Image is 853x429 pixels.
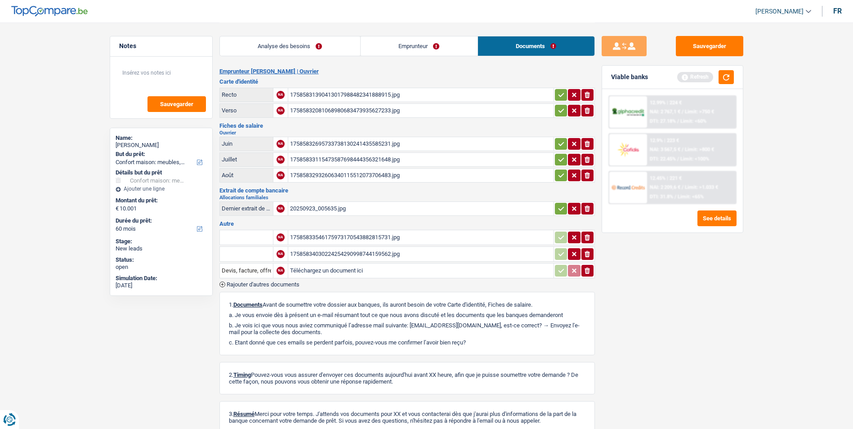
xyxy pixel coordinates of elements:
[290,104,552,117] div: 17585832081068980683473935627233.jpg
[290,88,552,102] div: 17585831390413017988482341888915.jpg
[116,142,207,149] div: [PERSON_NAME]
[222,140,271,147] div: Juin
[650,147,680,152] span: NAI: 3 567,5 €
[116,245,207,252] div: New leads
[676,36,743,56] button: Sauvegarder
[229,312,585,318] p: a. Je vous envoie dès à présent un e-mail résumant tout ce que nous avons discuté et les doc...
[229,411,585,424] p: 3. Merci pour votre temps. J'attends vos documents pour XX et vous contacterai dès que j'aurai p...
[222,172,271,179] div: Août
[219,195,595,200] h2: Allocations familiales
[685,184,718,190] span: Limit: >1.033 €
[677,156,679,162] span: /
[748,4,811,19] a: [PERSON_NAME]
[116,275,207,282] div: Simulation Date:
[219,130,595,135] h2: Ouvrier
[682,184,683,190] span: /
[685,109,714,115] span: Limit: >750 €
[116,217,205,224] label: Durée du prêt:
[682,147,683,152] span: /
[290,153,552,166] div: 17585833115473587698444356321648.jpg
[612,107,645,117] img: AlphaCredit
[233,411,255,417] span: Résumé
[682,109,683,115] span: /
[116,238,207,245] div: Stage:
[116,134,207,142] div: Name:
[277,233,285,241] div: NA
[685,147,714,152] span: Limit: >800 €
[677,118,679,124] span: /
[277,250,285,258] div: NA
[650,138,679,143] div: 12.9% | 223 €
[220,36,360,56] a: Analyse des besoins
[650,156,676,162] span: DTI: 22.45%
[678,194,704,200] span: Limit: <65%
[233,301,263,308] span: Documents
[160,101,193,107] span: Sauvegarder
[222,205,271,212] div: Dernier extrait de compte pour vos allocations familiales
[277,171,285,179] div: NA
[277,156,285,164] div: NA
[229,301,585,308] p: 1. Avant de soumettre votre dossier aux banques, ils auront besoin de votre Carte d'identité, Fic...
[650,118,676,124] span: DTI: 27.18%
[219,188,595,193] h3: Extrait de compte bancaire
[222,91,271,98] div: Recto
[116,205,119,212] span: €
[290,247,552,261] div: 17585834030224254290998744159562.jpg
[229,339,585,346] p: c. Etant donné que ces emails se perdent parfois, pouvez-vous me confirmer l’avoir bien reçu?
[290,137,552,151] div: 17585832695733738130241435585231.jpg
[361,36,478,56] a: Emprunteur
[116,151,205,158] label: But du prêt:
[650,175,682,181] div: 12.45% | 221 €
[650,194,673,200] span: DTI: 31.8%
[277,140,285,148] div: NA
[650,184,680,190] span: NAI: 2 209,6 €
[227,282,299,287] span: Rajouter d'autres documents
[677,72,713,82] div: Refresh
[116,169,207,176] div: Détails but du prêt
[116,282,207,289] div: [DATE]
[290,231,552,244] div: 17585833546175973170543882815731.jpg
[277,205,285,213] div: NA
[229,322,585,335] p: b. Je vois ici que vous nous aviez communiqué l’adresse mail suivante: [EMAIL_ADDRESS][DOMAIN_NA...
[222,156,271,163] div: Juillet
[277,107,285,115] div: NA
[611,73,648,81] div: Viable banks
[116,186,207,192] div: Ajouter une ligne
[277,267,285,275] div: NA
[680,156,709,162] span: Limit: <100%
[680,118,706,124] span: Limit: <60%
[116,197,205,204] label: Montant du prêt:
[612,179,645,196] img: Record Credits
[116,264,207,271] div: open
[219,221,595,227] h3: Autre
[833,7,842,15] div: fr
[233,371,251,378] span: Timing
[650,109,680,115] span: NAI: 2 767,1 €
[290,202,552,215] div: 20250923_005635.jpg
[478,36,594,56] a: Documents
[229,371,585,385] p: 2. Pouvez-vous vous assurer d'envoyer ces documents aujourd'hui avant XX heure, afin que je puiss...
[219,282,299,287] button: Rajouter d'autres documents
[277,91,285,99] div: NA
[11,6,88,17] img: TopCompare Logo
[219,68,595,75] h2: Emprunteur [PERSON_NAME] | Ouvrier
[222,107,271,114] div: Verso
[674,194,676,200] span: /
[290,169,552,182] div: 17585832932606340115512073706483.jpg
[755,8,804,15] span: [PERSON_NAME]
[119,42,203,50] h5: Notes
[650,100,682,106] div: 12.99% | 224 €
[697,210,737,226] button: See details
[219,123,595,129] h3: Fiches de salaire
[219,79,595,85] h3: Carte d'identité
[612,141,645,158] img: Cofidis
[147,96,206,112] button: Sauvegarder
[116,256,207,264] div: Status:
